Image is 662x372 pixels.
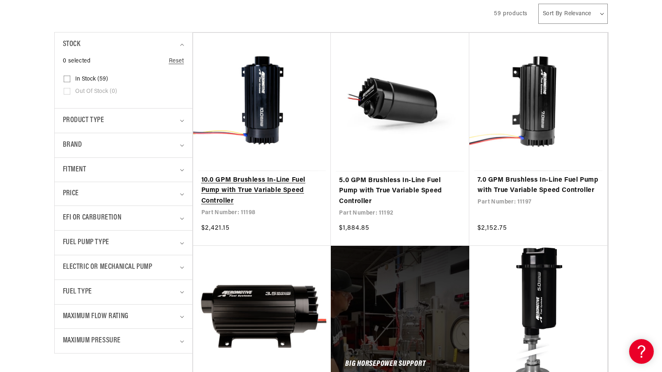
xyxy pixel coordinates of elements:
[63,212,122,224] span: EFI or Carburetion
[63,133,184,157] summary: Brand (0 selected)
[63,237,109,249] span: Fuel Pump Type
[63,231,184,255] summary: Fuel Pump Type (0 selected)
[63,188,79,199] span: Price
[63,57,91,66] span: 0 selected
[477,175,599,196] a: 7.0 GPM Brushless In-Line Fuel Pump with True Variable Speed Controller
[63,280,184,304] summary: Fuel Type (0 selected)
[63,115,104,127] span: Product type
[63,261,152,273] span: Electric or Mechanical Pump
[201,175,323,207] a: 10.0 GPM Brushless In-Line Fuel Pump with True Variable Speed Controller
[63,206,184,230] summary: EFI or Carburetion (0 selected)
[63,139,82,151] span: Brand
[339,176,461,207] a: 5.0 GPM Brushless In-Line Fuel Pump with True Variable Speed Controller
[63,305,184,329] summary: Maximum Flow Rating (0 selected)
[75,76,108,83] span: In stock (59)
[63,335,121,347] span: Maximum Pressure
[63,286,92,298] span: Fuel Type
[63,158,184,182] summary: Fitment (0 selected)
[63,311,129,323] span: Maximum Flow Rating
[345,361,426,368] h5: Big Horsepower Support
[63,164,86,176] span: Fitment
[494,11,528,17] span: 59 products
[75,88,117,95] span: Out of stock (0)
[63,255,184,280] summary: Electric or Mechanical Pump (0 selected)
[63,109,184,133] summary: Product type (0 selected)
[63,182,184,206] summary: Price
[169,57,184,66] a: Reset
[63,39,81,51] span: Stock
[63,329,184,353] summary: Maximum Pressure (0 selected)
[63,32,184,57] summary: Stock (0 selected)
